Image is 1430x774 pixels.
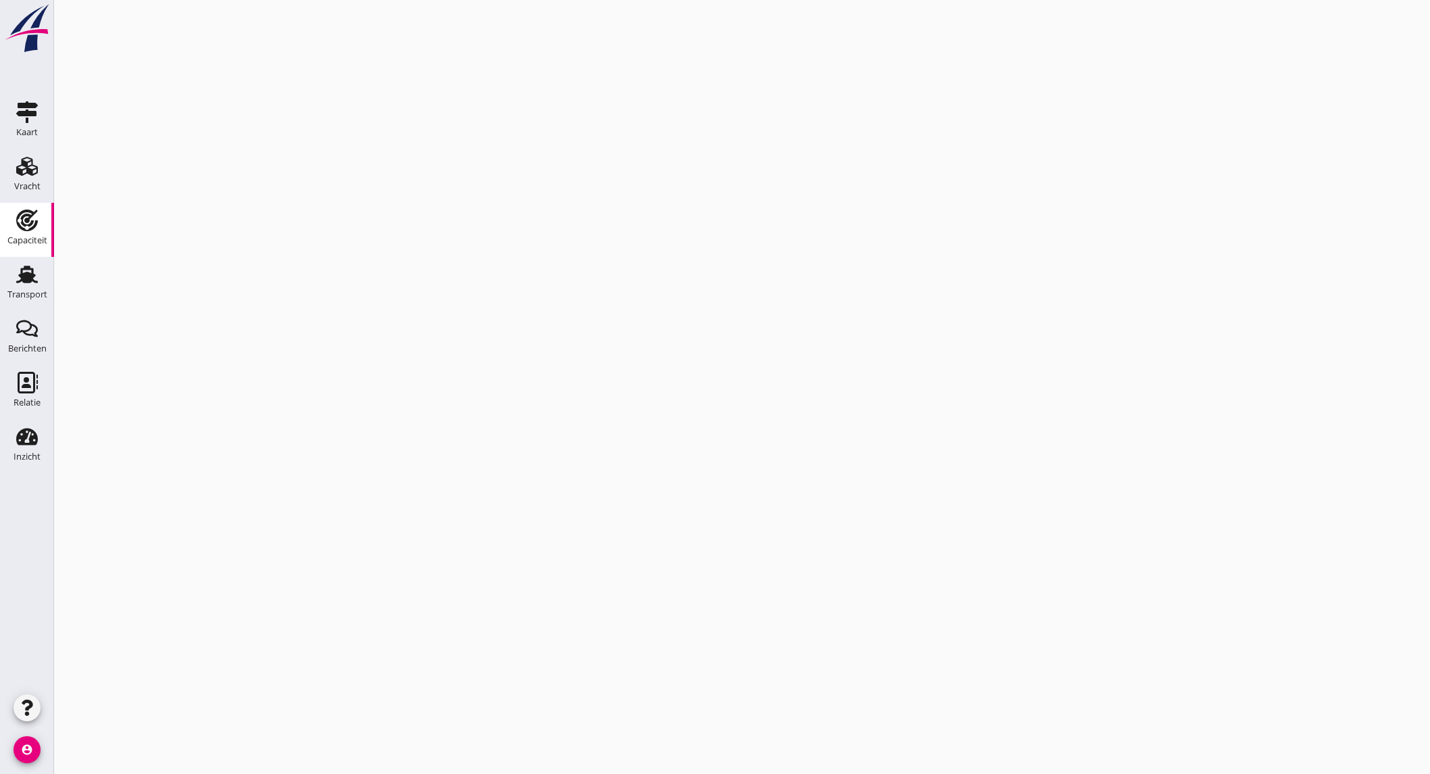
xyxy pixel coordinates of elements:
img: logo-small.a267ee39.svg [3,3,51,53]
div: Vracht [14,182,41,191]
div: Inzicht [14,452,41,461]
div: Berichten [8,344,47,353]
i: account_circle [14,736,41,763]
div: Kaart [16,128,38,137]
div: Capaciteit [7,236,47,245]
div: Relatie [14,398,41,407]
div: Transport [7,290,47,299]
